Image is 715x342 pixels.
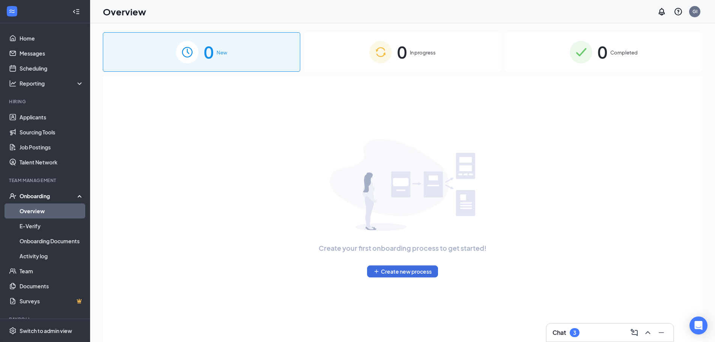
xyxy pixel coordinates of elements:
[20,249,84,264] a: Activity log
[9,327,17,334] svg: Settings
[9,177,82,184] div: Team Management
[20,327,72,334] div: Switch to admin view
[610,49,638,56] span: Completed
[367,265,438,277] button: PlusCreate new process
[20,203,84,218] a: Overview
[20,125,84,140] a: Sourcing Tools
[20,61,84,76] a: Scheduling
[20,279,84,294] a: Documents
[8,8,16,15] svg: WorkstreamLogo
[20,140,84,155] a: Job Postings
[655,327,667,339] button: Minimize
[72,8,80,15] svg: Collapse
[9,192,17,200] svg: UserCheck
[373,268,379,274] svg: Plus
[20,218,84,234] a: E-Verify
[20,294,84,309] a: SurveysCrown
[20,31,84,46] a: Home
[410,49,436,56] span: In progress
[20,192,77,200] div: Onboarding
[598,39,607,65] span: 0
[643,328,652,337] svg: ChevronUp
[692,8,697,15] div: GI
[103,5,146,18] h1: Overview
[397,39,407,65] span: 0
[20,46,84,61] a: Messages
[573,330,576,336] div: 3
[9,316,82,322] div: Payroll
[674,7,683,16] svg: QuestionInfo
[9,80,17,87] svg: Analysis
[628,327,640,339] button: ComposeMessage
[689,316,707,334] div: Open Intercom Messenger
[657,328,666,337] svg: Minimize
[642,327,654,339] button: ChevronUp
[20,80,84,87] div: Reporting
[552,328,566,337] h3: Chat
[204,39,214,65] span: 0
[20,234,84,249] a: Onboarding Documents
[20,155,84,170] a: Talent Network
[217,49,227,56] span: New
[20,264,84,279] a: Team
[657,7,666,16] svg: Notifications
[319,243,486,253] span: Create your first onboarding process to get started!
[630,328,639,337] svg: ComposeMessage
[20,110,84,125] a: Applicants
[9,98,82,105] div: Hiring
